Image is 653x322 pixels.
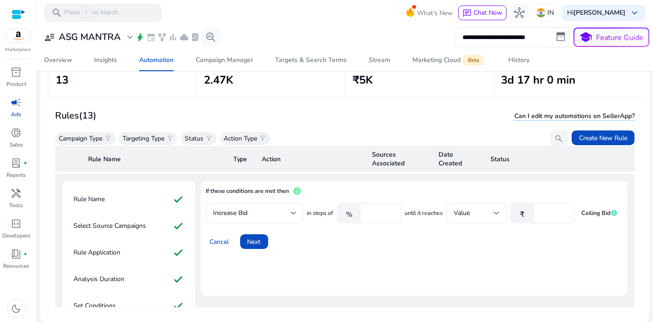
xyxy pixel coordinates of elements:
[210,237,229,247] span: Cancel
[166,135,174,142] span: filter_alt
[547,5,554,21] p: IN
[180,33,189,42] span: cloud
[248,237,261,247] span: Next
[2,232,30,240] p: Developers
[454,209,470,217] span: Value
[191,33,200,42] span: lab_profile
[574,28,649,47] button: schoolFeature Guide
[73,272,124,287] p: Analysis Duration
[567,10,625,16] p: Hi
[293,186,302,196] span: info
[73,219,146,233] p: Select Source Campaigns
[185,134,203,143] p: Status
[338,204,361,222] mat-icon: %
[11,127,22,138] span: donut_small
[51,7,62,18] span: search
[4,262,29,270] p: Resources
[205,32,216,43] span: search_insights
[240,234,268,249] button: Next
[365,146,432,172] th: Sources Associated
[458,6,507,20] button: chatChat Now
[123,134,164,143] p: Targeting Type
[597,32,644,43] p: Feature Guide
[81,146,226,172] th: Rule Name
[259,135,266,142] span: filter_alt
[124,32,135,43] span: expand_more
[572,130,635,145] button: Create New Rule
[158,33,167,42] span: family_history
[24,161,28,165] span: fiber_manual_record
[11,97,22,108] span: campaign
[205,135,213,142] span: filter_alt
[462,55,484,66] span: Beta
[483,146,635,172] th: Status
[173,192,184,207] mat-icon: check
[629,7,640,18] span: keyboard_arrow_down
[307,209,333,218] span: in steps of
[11,188,22,199] span: handyman
[536,8,546,17] img: in.svg
[146,33,156,42] span: event
[104,135,112,142] span: filter_alt
[11,110,22,119] p: Ads
[405,209,443,218] span: until it reaches
[432,146,483,172] th: Date Created
[196,57,253,63] div: Campaign Manager
[510,4,529,22] button: hub
[139,57,174,63] div: Automation
[11,303,22,314] span: dark_mode
[59,32,121,43] h3: ASG MANTRA
[169,33,178,42] span: bar_chart
[64,8,118,18] p: Press to search
[73,245,120,260] p: Rule Application
[10,141,23,149] p: Sales
[10,201,23,209] p: Tools
[514,112,635,121] span: Can I edit my automations on SellerApp?
[369,57,390,63] div: Stream
[255,146,365,172] th: Action
[554,134,563,143] span: search
[514,7,525,18] span: hub
[214,209,248,217] span: Increase Bid
[417,5,453,21] span: What's New
[59,134,102,143] p: Campaign Type
[462,9,472,18] span: chat
[11,218,22,229] span: code_blocks
[580,31,593,44] span: school
[11,249,22,260] span: book_4
[94,57,117,63] div: Insights
[412,56,486,64] div: Marketing Cloud
[173,299,184,313] mat-icon: check
[11,158,22,169] span: lab_profile
[44,57,72,63] div: Overview
[6,80,26,88] p: Product
[56,73,189,87] h2: 13
[24,252,28,256] span: fiber_manual_record
[6,46,31,53] p: Marketplace
[6,29,31,43] img: amazon.svg
[55,110,96,121] h3: Rules (13)
[353,73,486,87] h2: ₹5K
[7,171,26,179] p: Reports
[582,209,617,218] span: Ceiling Bid
[275,57,347,63] div: Targets & Search Terms
[73,299,116,313] p: Set Conditions
[73,192,105,207] p: Rule Name
[511,204,534,222] mat-icon: ₹
[579,133,627,143] span: Create New Rule
[206,234,233,249] button: Cancel
[202,28,220,46] button: search_insights
[44,32,55,43] span: user_attributes
[173,245,184,260] mat-icon: check
[135,33,145,42] span: bolt
[508,57,529,63] div: History
[204,73,338,87] h2: 2.47K
[206,186,289,203] h4: If these conditions are met then
[473,8,502,17] span: Chat Now
[11,67,22,78] span: inventory_2
[574,8,625,17] b: [PERSON_NAME]
[173,219,184,233] mat-icon: check
[82,8,90,18] span: /
[226,146,255,172] th: Type
[501,73,635,87] h2: 3d 17 hr 0 min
